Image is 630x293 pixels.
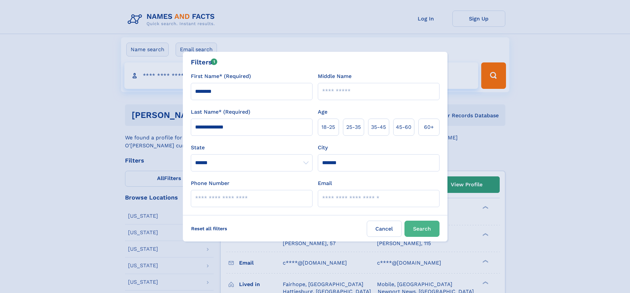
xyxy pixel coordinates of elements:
span: 60+ [424,123,434,131]
label: City [318,144,328,152]
label: Age [318,108,327,116]
label: Middle Name [318,72,352,80]
label: Last Name* (Required) [191,108,250,116]
label: State [191,144,313,152]
button: Search [404,221,440,237]
label: Email [318,179,332,187]
span: 45‑60 [396,123,411,131]
label: Phone Number [191,179,230,187]
span: 18‑25 [321,123,335,131]
label: Cancel [367,221,402,237]
label: Reset all filters [187,221,231,237]
div: Filters [191,57,218,67]
label: First Name* (Required) [191,72,251,80]
span: 25‑35 [346,123,361,131]
span: 35‑45 [371,123,386,131]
